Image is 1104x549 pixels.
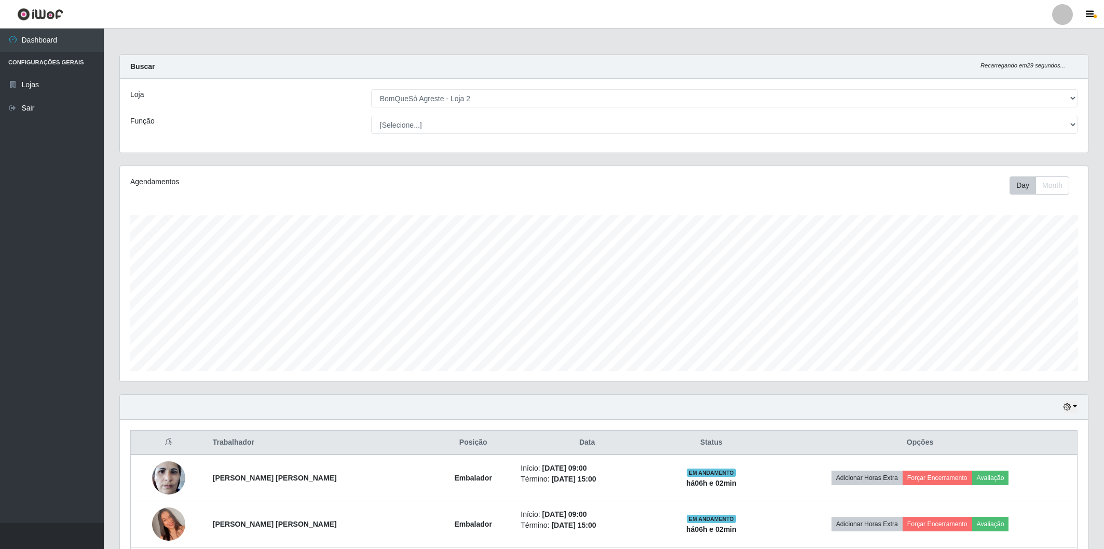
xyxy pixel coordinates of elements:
div: Toolbar with button groups [1010,176,1078,195]
li: Início: [521,509,653,520]
li: Início: [521,463,653,474]
div: First group [1010,176,1069,195]
span: EM ANDAMENTO [687,469,736,477]
button: Adicionar Horas Extra [832,471,903,485]
time: [DATE] 09:00 [542,464,587,472]
div: Agendamentos [130,176,516,187]
button: Forçar Encerramento [903,517,972,531]
time: [DATE] 09:00 [542,510,587,518]
button: Day [1010,176,1036,195]
th: Posição [432,431,514,455]
i: Recarregando em 29 segundos... [980,62,1065,68]
strong: [PERSON_NAME] [PERSON_NAME] [213,474,337,482]
label: Loja [130,89,144,100]
button: Adicionar Horas Extra [832,517,903,531]
time: [DATE] 15:00 [551,475,596,483]
th: Trabalhador [207,431,432,455]
th: Opções [763,431,1077,455]
li: Término: [521,474,653,485]
button: Avaliação [972,517,1009,531]
th: Data [514,431,660,455]
time: [DATE] 15:00 [551,521,596,529]
span: EM ANDAMENTO [687,515,736,523]
img: CoreUI Logo [17,8,63,21]
button: Forçar Encerramento [903,471,972,485]
li: Término: [521,520,653,531]
strong: há 06 h e 02 min [686,479,737,487]
label: Função [130,116,155,127]
strong: Buscar [130,62,155,71]
strong: [PERSON_NAME] [PERSON_NAME] [213,520,337,528]
strong: há 06 h e 02 min [686,525,737,533]
button: Month [1035,176,1069,195]
strong: Embalador [455,474,492,482]
img: 1694453886302.jpeg [152,456,185,500]
th: Status [660,431,763,455]
strong: Embalador [455,520,492,528]
button: Avaliação [972,471,1009,485]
